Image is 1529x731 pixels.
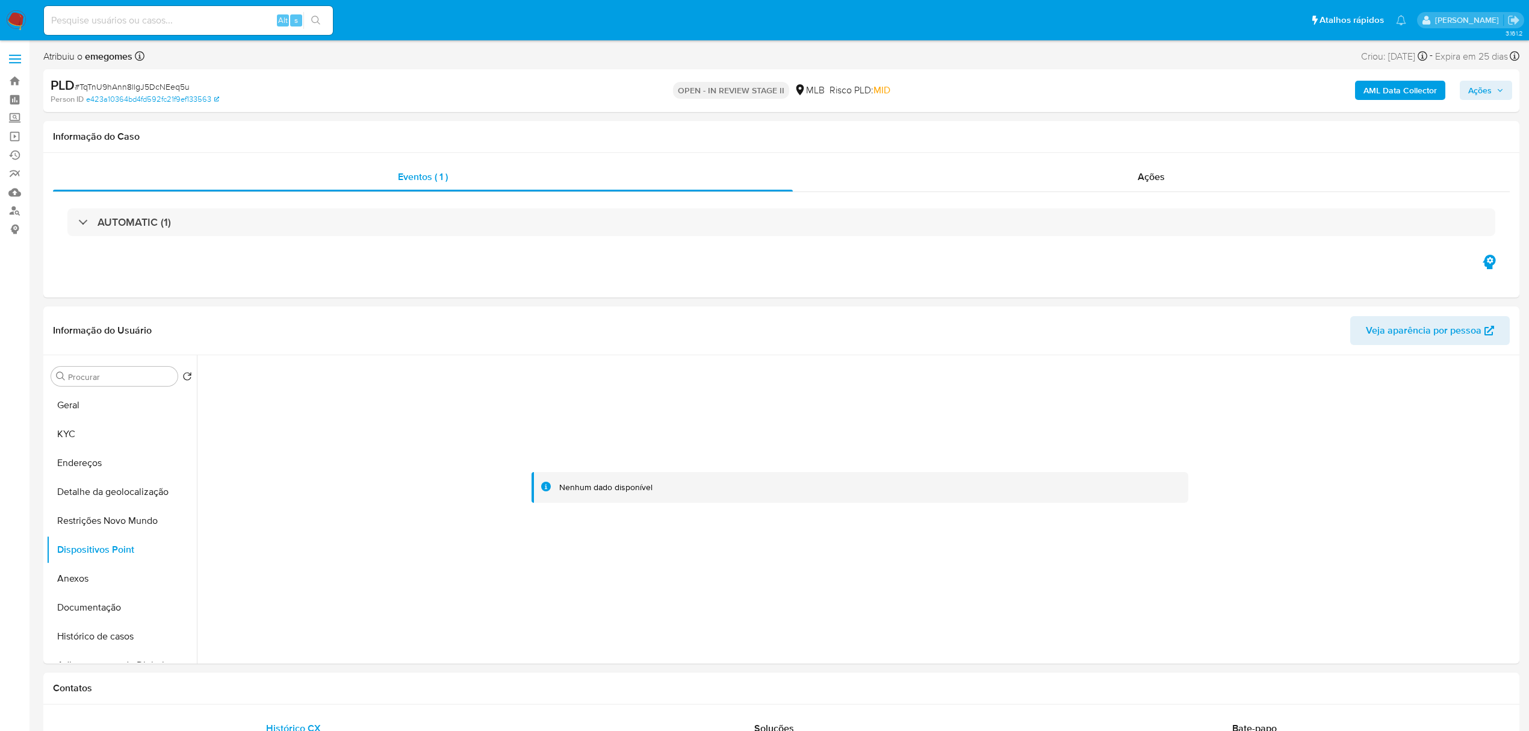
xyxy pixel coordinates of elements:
[46,535,197,564] button: Dispositivos Point
[44,13,333,28] input: Pesquise usuários ou casos...
[1138,170,1165,184] span: Ações
[303,12,328,29] button: search-icon
[46,651,197,680] button: Adiantamentos de Dinheiro
[46,593,197,622] button: Documentação
[182,372,192,385] button: Retornar ao pedido padrão
[794,84,825,97] div: MLB
[86,94,219,105] a: e423a10364bd4fd592fc21f9ef133563
[43,50,132,63] span: Atribuiu o
[46,391,197,420] button: Geral
[68,372,173,382] input: Procurar
[51,75,75,95] b: PLD
[1435,14,1503,26] p: emerson.gomes@mercadopago.com.br
[46,477,197,506] button: Detalhe da geolocalização
[294,14,298,26] span: s
[1460,81,1512,100] button: Ações
[46,449,197,477] button: Endereços
[1430,48,1433,64] span: -
[673,82,789,99] p: OPEN - IN REVIEW STAGE II
[53,131,1510,143] h1: Informação do Caso
[1435,50,1508,63] span: Expira em 25 dias
[67,208,1495,236] div: AUTOMATIC (1)
[46,564,197,593] button: Anexos
[82,49,132,63] b: emegomes
[1468,81,1492,100] span: Ações
[1361,48,1427,64] div: Criou: [DATE]
[1355,81,1445,100] button: AML Data Collector
[1396,15,1406,25] a: Notificações
[1350,316,1510,345] button: Veja aparência por pessoa
[56,372,66,381] button: Procurar
[1363,81,1437,100] b: AML Data Collector
[53,325,152,337] h1: Informação do Usuário
[398,170,448,184] span: Eventos ( 1 )
[98,216,171,229] h3: AUTOMATIC (1)
[873,83,890,97] span: MID
[1320,14,1384,26] span: Atalhos rápidos
[51,94,84,105] b: Person ID
[1366,316,1481,345] span: Veja aparência por pessoa
[46,506,197,535] button: Restrições Novo Mundo
[75,81,190,93] span: # TqTnU9hAnn8llgJ5DcNEeq5u
[46,622,197,651] button: Histórico de casos
[830,84,890,97] span: Risco PLD:
[46,420,197,449] button: KYC
[1507,14,1520,26] a: Sair
[278,14,288,26] span: Alt
[53,682,1510,694] h1: Contatos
